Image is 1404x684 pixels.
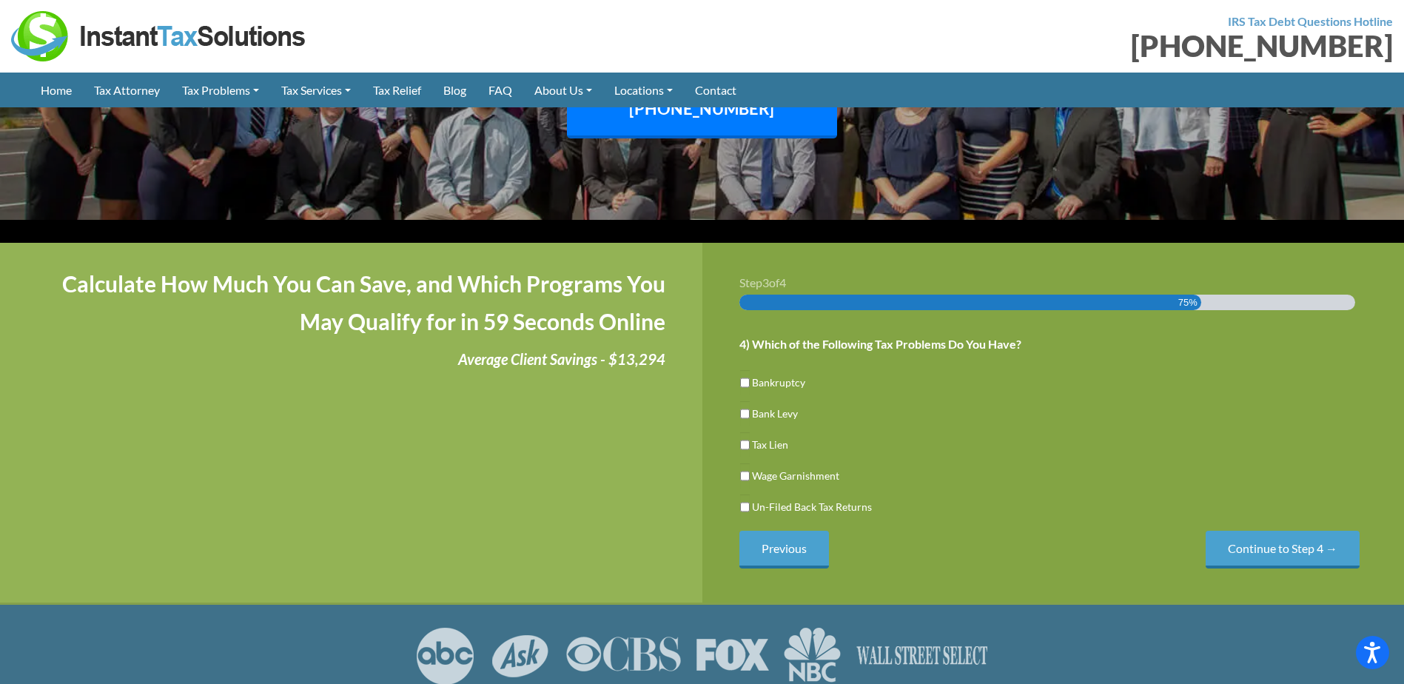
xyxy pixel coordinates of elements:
[779,275,786,289] span: 4
[523,73,603,107] a: About Us
[11,11,307,61] img: Instant Tax Solutions Logo
[83,73,171,107] a: Tax Attorney
[1178,295,1198,310] span: 75%
[458,350,665,368] i: Average Client Savings - $13,294
[739,277,1368,289] h3: Step of
[752,499,872,514] label: Un-Filed Back Tax Returns
[762,275,769,289] span: 3
[603,73,684,107] a: Locations
[752,406,798,421] label: Bank Levy
[1228,14,1393,28] strong: IRS Tax Debt Questions Hotline
[752,468,839,483] label: Wage Garnishment
[739,337,1021,352] label: 4) Which of the Following Tax Problems Do You Have?
[752,375,805,390] label: Bankruptcy
[171,73,270,107] a: Tax Problems
[362,73,432,107] a: Tax Relief
[30,73,83,107] a: Home
[684,73,748,107] a: Contact
[713,31,1394,61] div: [PHONE_NUMBER]
[11,27,307,41] a: Instant Tax Solutions Logo
[477,73,523,107] a: FAQ
[270,73,362,107] a: Tax Services
[752,437,788,452] label: Tax Lien
[1206,531,1360,569] input: Continue to Step 4 →
[432,73,477,107] a: Blog
[739,531,829,569] input: Previous
[37,265,665,341] h4: Calculate How Much You Can Save, and Which Programs You May Qualify for in 59 Seconds Online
